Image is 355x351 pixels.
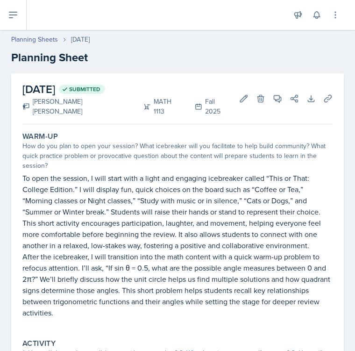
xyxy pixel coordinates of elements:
[132,97,184,116] div: MATH 1113
[22,172,333,251] p: To open the session, I will start with a light and engaging icebreaker called “This or That: Coll...
[11,49,344,66] h2: Planning Sheet
[22,81,232,98] h2: [DATE]
[22,339,56,348] label: Activity
[69,86,100,93] span: Submitted
[71,35,90,44] div: [DATE]
[22,141,333,171] div: How do you plan to open your session? What icebreaker will you facilitate to help build community...
[11,35,58,44] a: Planning Sheets
[22,97,132,116] div: [PERSON_NAME] [PERSON_NAME]
[22,132,58,141] label: Warm-Up
[22,251,333,318] p: After the icebreaker, I will transition into the math content with a quick warm-up problem to ref...
[184,97,232,116] div: Fall 2025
